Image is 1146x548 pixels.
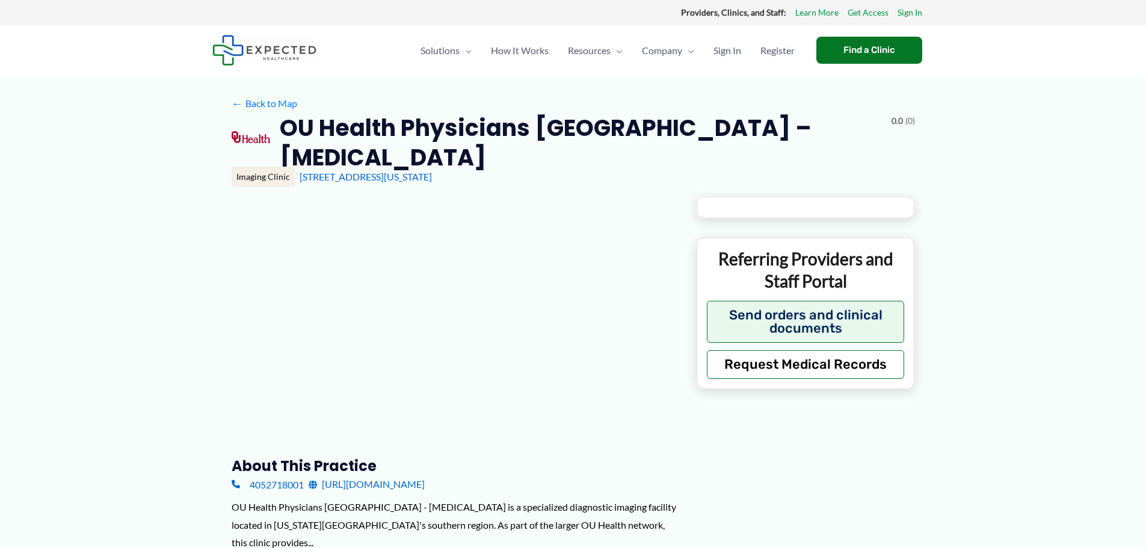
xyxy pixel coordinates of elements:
[232,167,295,187] div: Imaging Clinic
[642,29,682,72] span: Company
[411,29,804,72] nav: Primary Site Navigation
[232,457,677,475] h3: About this practice
[760,29,795,72] span: Register
[212,35,316,66] img: Expected Healthcare Logo - side, dark font, small
[898,5,922,20] a: Sign In
[905,113,915,129] span: (0)
[611,29,623,72] span: Menu Toggle
[568,29,611,72] span: Resources
[411,29,481,72] a: SolutionsMenu Toggle
[713,29,741,72] span: Sign In
[707,301,905,343] button: Send orders and clinical documents
[421,29,460,72] span: Solutions
[751,29,804,72] a: Register
[816,37,922,64] a: Find a Clinic
[704,29,751,72] a: Sign In
[232,475,304,493] a: 4052718001
[558,29,632,72] a: ResourcesMenu Toggle
[848,5,889,20] a: Get Access
[481,29,558,72] a: How It Works
[232,97,243,109] span: ←
[681,7,786,17] strong: Providers, Clinics, and Staff:
[682,29,694,72] span: Menu Toggle
[460,29,472,72] span: Menu Toggle
[892,113,903,129] span: 0.0
[707,248,905,292] p: Referring Providers and Staff Portal
[795,5,839,20] a: Learn More
[309,475,425,493] a: [URL][DOMAIN_NAME]
[232,94,297,112] a: ←Back to Map
[300,171,432,182] a: [STREET_ADDRESS][US_STATE]
[491,29,549,72] span: How It Works
[280,113,881,173] h2: OU Health Physicians [GEOGRAPHIC_DATA] – [MEDICAL_DATA]
[707,350,905,379] button: Request Medical Records
[632,29,704,72] a: CompanyMenu Toggle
